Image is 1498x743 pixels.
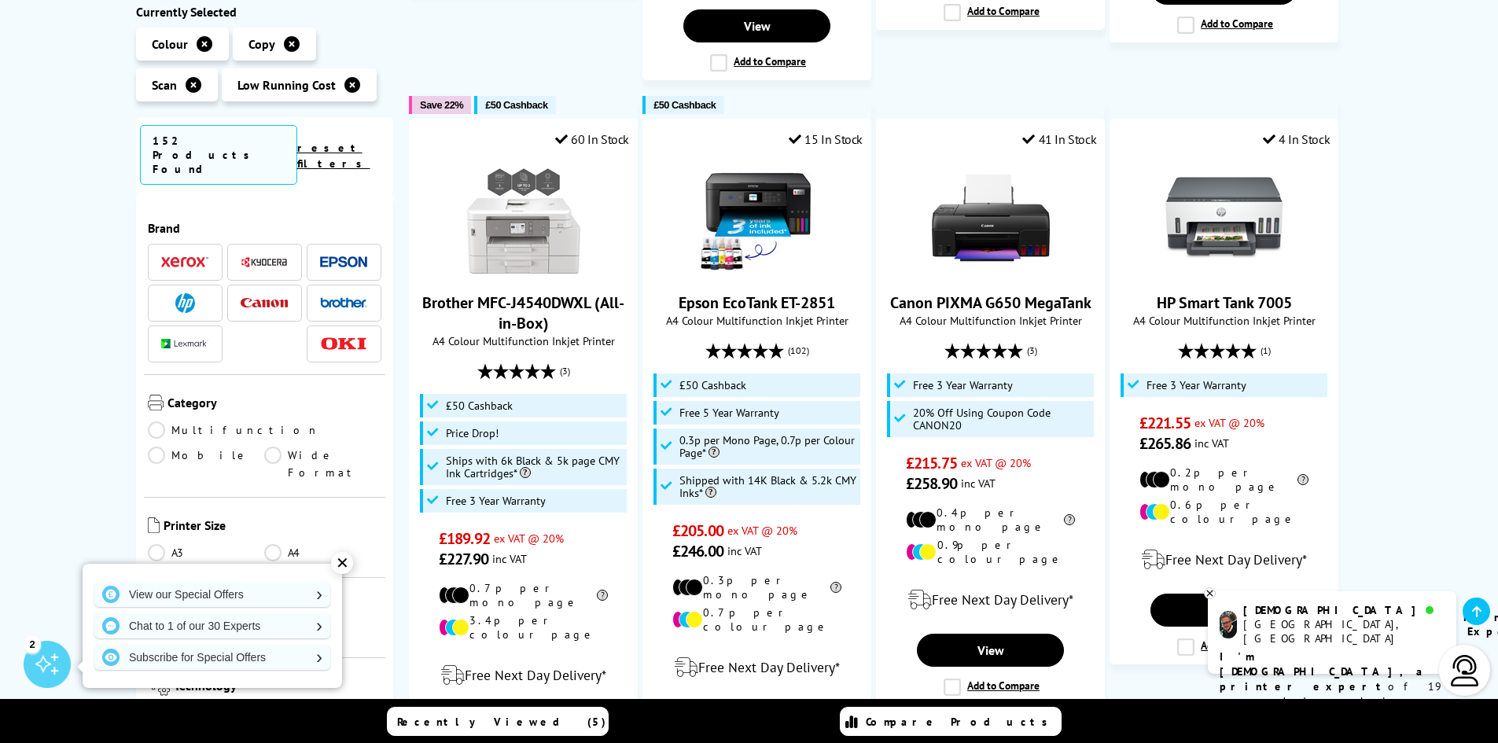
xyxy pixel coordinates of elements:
a: Chat to 1 of our 30 Experts [94,613,330,638]
li: 3.4p per colour page [439,613,608,642]
span: Free 3 Year Warranty [913,379,1013,392]
span: Free 5 Year Warranty [679,406,779,419]
span: ex VAT @ 20% [727,523,797,538]
span: £50 Cashback [485,99,547,111]
a: HP Smart Tank 7005 [1165,264,1283,280]
li: 0.6p per colour page [1139,498,1308,526]
span: £50 Cashback [679,379,746,392]
span: £189.92 [439,528,490,549]
span: inc VAT [961,476,996,491]
img: Canon [241,298,288,308]
span: Copy [248,36,275,52]
span: Category [167,395,382,414]
span: £50 Cashback [653,99,716,111]
span: £221.55 [1139,413,1191,433]
label: Add to Compare [710,54,806,72]
span: (3) [1027,336,1037,366]
img: user-headset-light.svg [1449,655,1481,686]
a: Canon PIXMA G650 MegaTank [932,264,1050,280]
a: View [683,9,830,42]
label: Add to Compare [944,679,1040,696]
span: £50 Cashback [446,399,513,412]
span: £246.00 [672,541,723,561]
span: ex VAT @ 20% [961,455,1031,470]
a: Brother [320,293,367,313]
p: of 19 years! I can help you choose the right product [1220,649,1445,739]
label: Add to Compare [1177,17,1273,34]
a: Lexmark [161,334,208,354]
a: View [917,634,1063,667]
a: View [1150,594,1297,627]
img: Category [148,395,164,410]
a: Mobile [148,447,265,481]
img: Canon PIXMA G650 MegaTank [932,159,1050,277]
a: Kyocera [241,252,288,272]
a: Brother MFC-J4540DWXL (All-in-Box) [422,292,624,333]
span: Save 22% [420,99,463,111]
a: Compare Products [840,707,1062,736]
div: modal_delivery [651,646,863,690]
div: modal_delivery [885,578,1096,622]
a: Canon [241,293,288,313]
div: Currently Selected [136,4,394,20]
span: Compare Products [866,715,1056,729]
span: 0.3p per Mono Page, 0.7p per Colour Page* [679,434,857,459]
span: £205.00 [672,520,723,541]
li: 0.9p per colour page [906,538,1075,566]
a: HP [161,293,208,313]
span: inc VAT [492,551,527,566]
span: Brand [148,220,382,236]
span: Free 3 Year Warranty [1147,379,1246,392]
span: ex VAT @ 20% [1194,415,1264,430]
span: Price Drop! [446,427,499,440]
a: reset filters [297,141,370,171]
span: (102) [788,336,809,366]
a: Subscribe for Special Offers [94,645,330,670]
span: inc VAT [1194,436,1229,451]
button: £50 Cashback [642,96,723,114]
span: £227.90 [439,549,488,569]
img: Epson EcoTank ET-2851 [698,159,816,277]
span: A4 Colour Multifunction Inkjet Printer [1118,313,1330,328]
div: [GEOGRAPHIC_DATA], [GEOGRAPHIC_DATA] [1243,617,1444,646]
span: Scan [152,77,177,93]
span: A4 Colour Multifunction Inkjet Printer [651,313,863,328]
label: Add to Compare [944,4,1040,21]
span: A4 Colour Multifunction Inkjet Printer [885,313,1096,328]
button: Save 22% [409,96,471,114]
a: Wide Format [264,447,381,481]
span: (1) [1261,336,1271,366]
span: Shipped with 14K Black & 5.2k CMY Inks* [679,474,857,499]
a: A3 [148,544,265,561]
img: chris-livechat.png [1220,611,1237,638]
label: Add to Compare [1177,638,1273,656]
b: I'm [DEMOGRAPHIC_DATA], a printer expert [1220,649,1427,693]
div: 4 In Stock [1263,131,1331,147]
img: Xerox [161,256,208,267]
div: 41 In Stock [1022,131,1096,147]
img: Epson [320,256,367,268]
span: A4 Colour Multifunction Inkjet Printer [418,333,629,348]
div: modal_delivery [1118,538,1330,582]
span: Low Running Cost [237,77,336,93]
span: 152 Products Found [140,125,297,185]
a: View our Special Offers [94,582,330,607]
img: HP Smart Tank 7005 [1165,159,1283,277]
img: Lexmark [161,339,208,348]
div: [DEMOGRAPHIC_DATA] [1243,603,1444,617]
li: 0.7p per mono page [439,581,608,609]
span: inc VAT [727,543,762,558]
span: Colour [152,36,188,52]
span: (3) [560,356,570,386]
a: Recently Viewed (5) [387,707,609,736]
a: Brother MFC-J4540DWXL (All-in-Box) [465,264,583,280]
span: Free 3 Year Warranty [446,495,546,507]
span: ex VAT @ 20% [494,531,564,546]
img: OKI [320,337,367,351]
span: £258.90 [906,473,957,494]
span: Technology [174,678,381,699]
li: 0.3p per mono page [672,573,841,601]
a: OKI [320,334,367,354]
a: HP Smart Tank 7005 [1157,292,1292,313]
a: Epson [320,252,367,272]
